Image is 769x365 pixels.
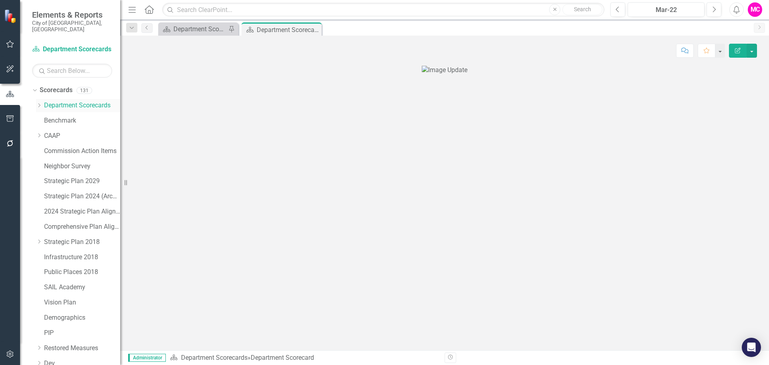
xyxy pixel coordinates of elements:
a: Neighbor Survey [44,162,120,171]
a: Benchmark [44,116,120,125]
div: Department Scorecard [251,354,314,361]
a: Strategic Plan 2018 [44,238,120,247]
small: City of [GEOGRAPHIC_DATA], [GEOGRAPHIC_DATA] [32,20,112,33]
a: SAIL Academy [44,283,120,292]
div: » [170,353,439,363]
a: Strategic Plan 2024 (Archive) [44,192,120,201]
button: Search [562,4,602,15]
a: Infrastructure 2018 [44,253,120,262]
button: Mar-22 [628,2,705,17]
a: Scorecards [40,86,72,95]
div: Mar-22 [630,5,702,15]
a: Vision Plan [44,298,120,307]
a: Department Scorecards [44,101,120,110]
a: Comprehensive Plan Alignment [44,222,120,232]
a: Public Places 2018 [44,268,120,277]
div: 131 [76,87,92,94]
span: Elements & Reports [32,10,112,20]
div: Open Intercom Messenger [742,338,761,357]
a: 2024 Strategic Plan Alignment [44,207,120,216]
a: PIP [44,329,120,338]
div: Department Scorecard [257,25,320,35]
a: Strategic Plan 2029 [44,177,120,186]
a: Restored Measures [44,344,120,353]
button: MC [748,2,762,17]
input: Search Below... [32,64,112,78]
img: ClearPoint Strategy [4,9,18,23]
a: Commission Action Items [44,147,120,156]
input: Search ClearPoint... [162,3,604,17]
a: Department Scorecards [181,354,248,361]
a: Department Scorecards [32,45,112,54]
span: Administrator [128,354,166,362]
div: Department Scorecard [173,24,226,34]
span: Search [574,6,591,12]
a: Demographics [44,313,120,323]
a: CAAP [44,131,120,141]
a: Department Scorecard [160,24,226,34]
img: Image Update [422,66,467,75]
